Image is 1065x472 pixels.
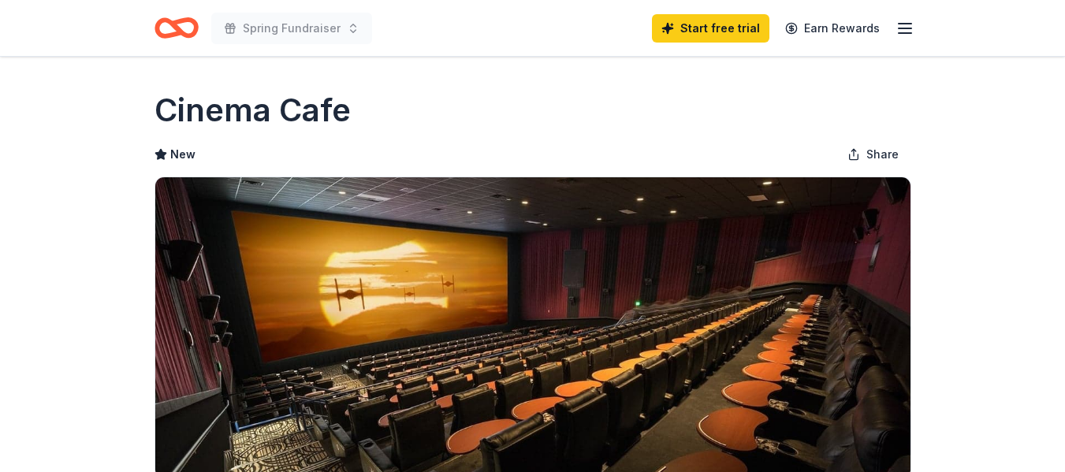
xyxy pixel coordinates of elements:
[776,14,889,43] a: Earn Rewards
[866,145,899,164] span: Share
[652,14,769,43] a: Start free trial
[243,19,341,38] span: Spring Fundraiser
[155,88,351,132] h1: Cinema Cafe
[155,9,199,46] a: Home
[835,139,911,170] button: Share
[211,13,372,44] button: Spring Fundraiser
[170,145,195,164] span: New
